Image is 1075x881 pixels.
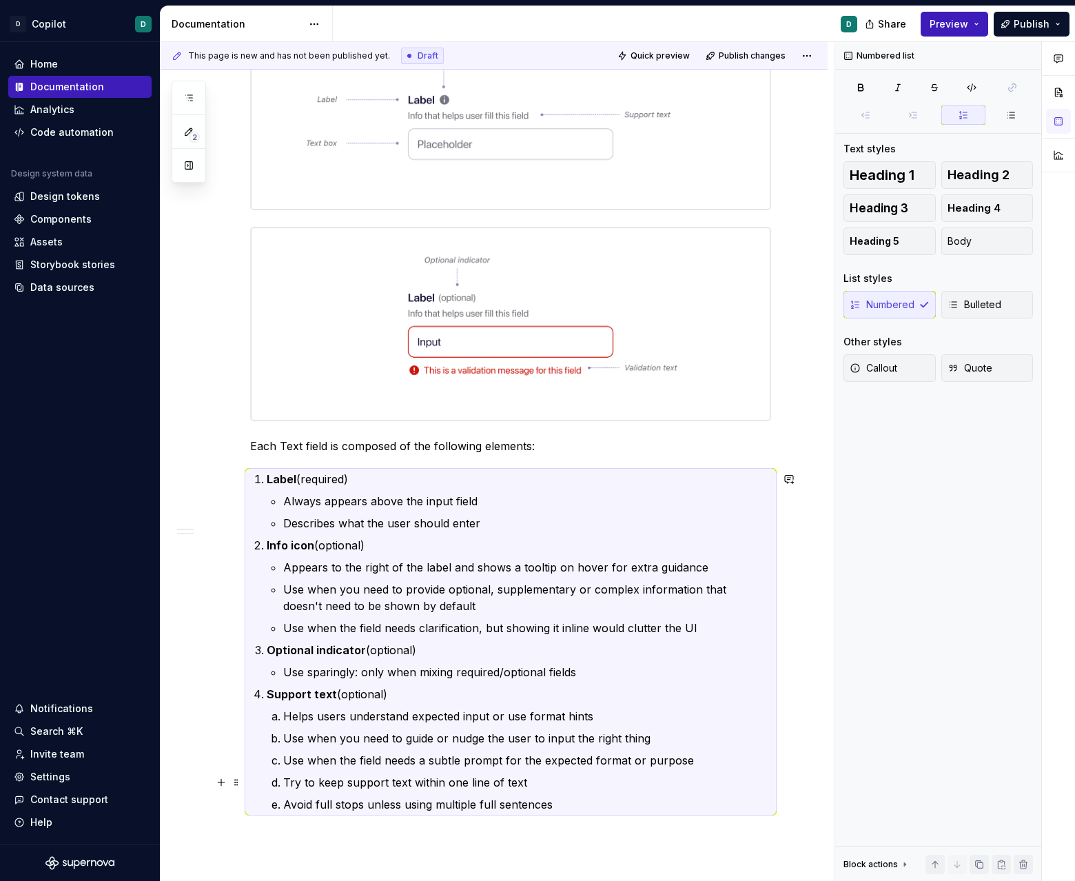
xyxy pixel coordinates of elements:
img: 58c0cac1-dc01-4451-b679-c099bda09062.png [251,227,770,421]
p: Describes what the user should enter [283,515,771,531]
p: Use when you need to provide optional, supplementary or complex information that doesn't need to ... [283,581,771,614]
div: Components [30,212,92,226]
div: Home [30,57,58,71]
button: Heading 2 [941,161,1034,189]
button: Heading 4 [941,194,1034,222]
p: Use sparingly: only when mixing required/optional fields [283,664,771,680]
span: 2 [189,132,200,143]
a: Home [8,53,152,75]
span: Preview [930,17,968,31]
span: Heading 2 [948,168,1010,182]
a: Documentation [8,76,152,98]
span: Share [878,17,906,31]
button: Body [941,227,1034,255]
p: Each Text field is composed of the following elements: [250,438,771,454]
button: Share [858,12,915,37]
strong: Optional indicator [267,643,366,657]
a: Analytics [8,99,152,121]
div: D [10,16,26,32]
button: Publish [994,12,1069,37]
span: Heading 4 [948,201,1001,215]
a: Settings [8,766,152,788]
p: (optional) [267,537,771,554]
div: Contact support [30,793,108,807]
span: Heading 5 [850,234,899,248]
span: Body [948,234,972,248]
span: Bulleted [948,298,1001,312]
button: Bulleted [941,291,1034,318]
a: Storybook stories [8,254,152,276]
button: DCopilotD [3,9,157,39]
a: Design tokens [8,185,152,207]
span: This page is new and has not been published yet. [188,50,390,61]
div: Storybook stories [30,258,115,272]
button: Search ⌘K [8,720,152,742]
a: Data sources [8,276,152,298]
div: D [141,19,146,30]
span: Publish changes [719,50,786,61]
span: Draft [418,50,438,61]
p: Avoid full stops unless using multiple full sentences [283,796,771,813]
span: Quote [948,361,992,375]
button: Publish changes [702,46,792,65]
a: Invite team [8,743,152,765]
strong: Info icon [267,538,314,552]
img: 28ca9f64-45f8-42ae-affa-7df2cda229c0.png [251,27,770,210]
p: (optional) [267,642,771,658]
p: Use when you need to guide or nudge the user to input the right thing [283,730,771,747]
button: Contact support [8,789,152,811]
button: Heading 5 [843,227,936,255]
div: List styles [843,272,892,285]
span: Heading 3 [850,201,908,215]
div: Data sources [30,281,94,294]
div: D [846,19,852,30]
p: Always appears above the input field [283,493,771,509]
div: Block actions [843,859,898,870]
div: Assets [30,235,63,249]
span: Publish [1014,17,1050,31]
div: Design tokens [30,190,100,203]
button: Heading 3 [843,194,936,222]
p: Helps users understand expected input or use format hints [283,708,771,725]
p: (required) [267,471,771,487]
button: Preview [921,12,988,37]
div: Settings [30,770,70,784]
div: Help [30,816,52,829]
div: Design system data [11,168,92,179]
button: Heading 1 [843,161,936,189]
div: Analytics [30,103,74,117]
div: Other styles [843,335,902,349]
span: Callout [850,361,897,375]
div: Notifications [30,702,93,716]
div: Documentation [30,80,104,94]
a: Components [8,208,152,230]
p: (optional) [267,686,771,702]
svg: Supernova Logo [45,856,114,870]
button: Help [8,811,152,833]
div: Documentation [172,17,302,31]
a: Code automation [8,121,152,143]
a: Assets [8,231,152,253]
p: Use when the field needs a subtle prompt for the expected format or purpose [283,752,771,769]
div: Search ⌘K [30,725,83,738]
button: Callout [843,354,936,382]
strong: Support text [267,687,337,701]
p: Appears to the right of the label and shows a tooltip on hover for extra guidance [283,559,771,576]
div: Text styles [843,142,896,156]
div: Copilot [32,17,66,31]
strong: Label [267,472,296,486]
div: Code automation [30,125,114,139]
button: Quick preview [613,46,696,65]
span: Heading 1 [850,168,914,182]
div: Invite team [30,747,84,761]
p: Use when the field needs clarification, but showing it inline would clutter the UI [283,620,771,636]
span: Quick preview [631,50,690,61]
button: Notifications [8,698,152,720]
p: Try to keep support text within one line of text [283,774,771,791]
button: Quote [941,354,1034,382]
div: Block actions [843,855,910,874]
